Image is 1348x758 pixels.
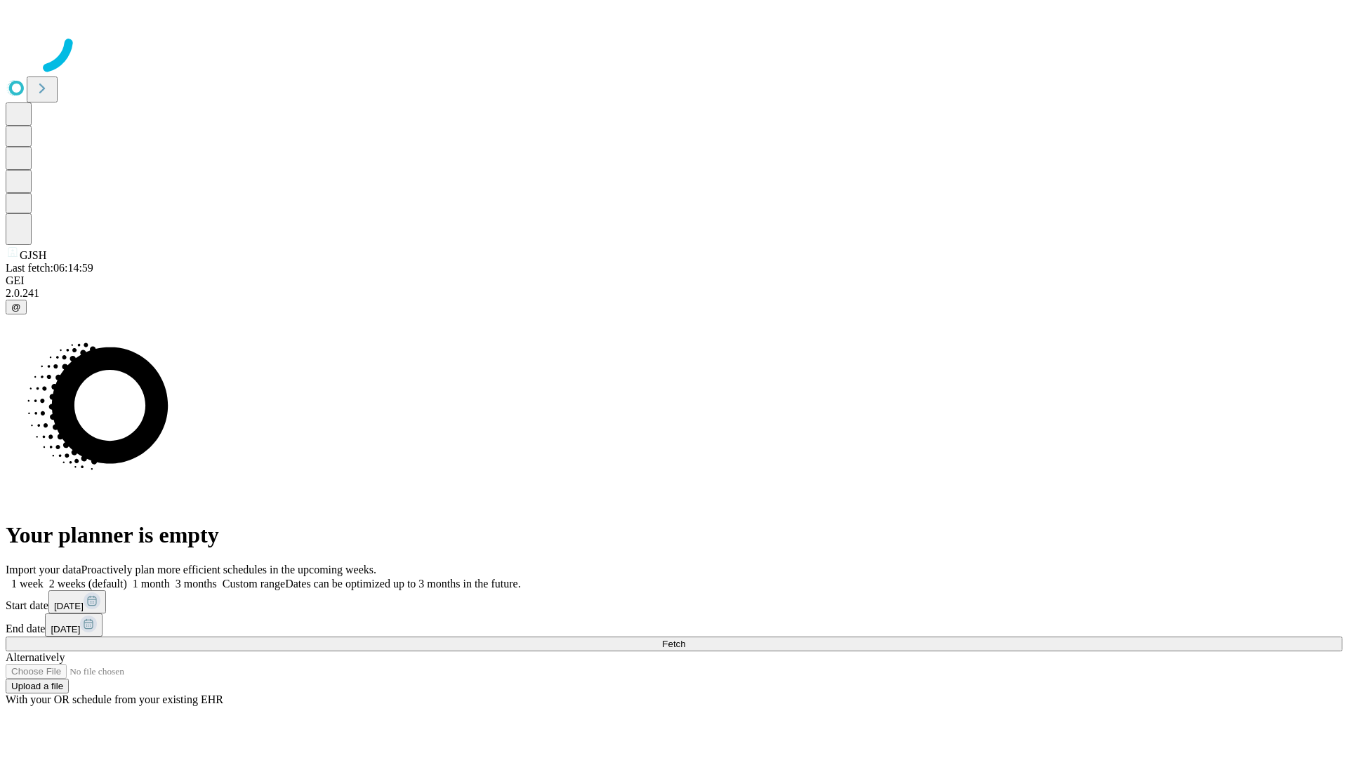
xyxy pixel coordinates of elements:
[6,522,1342,548] h1: Your planner is empty
[223,578,285,590] span: Custom range
[11,302,21,312] span: @
[6,613,1342,637] div: End date
[6,679,69,693] button: Upload a file
[11,578,44,590] span: 1 week
[176,578,217,590] span: 3 months
[285,578,520,590] span: Dates can be optimized up to 3 months in the future.
[6,564,81,576] span: Import your data
[133,578,170,590] span: 1 month
[6,651,65,663] span: Alternatively
[54,601,84,611] span: [DATE]
[49,578,127,590] span: 2 weeks (default)
[6,274,1342,287] div: GEI
[6,287,1342,300] div: 2.0.241
[6,693,223,705] span: With your OR schedule from your existing EHR
[81,564,376,576] span: Proactively plan more efficient schedules in the upcoming weeks.
[6,637,1342,651] button: Fetch
[45,613,103,637] button: [DATE]
[6,300,27,314] button: @
[48,590,106,613] button: [DATE]
[51,624,80,634] span: [DATE]
[20,249,46,261] span: GJSH
[6,590,1342,613] div: Start date
[662,639,685,649] span: Fetch
[6,262,93,274] span: Last fetch: 06:14:59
